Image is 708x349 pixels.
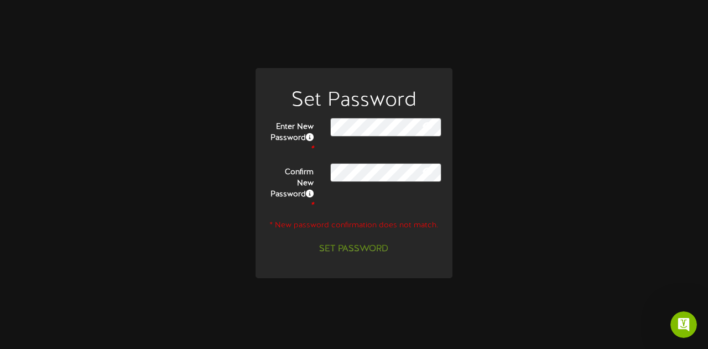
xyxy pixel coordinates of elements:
[269,221,439,230] span: * New password confirmation does not match.
[670,311,697,338] iframe: Intercom live chat
[258,118,322,155] label: Enter New Password
[258,90,450,112] h1: Set Password
[313,239,395,259] button: Set Password
[258,163,322,211] label: Confirm New Password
